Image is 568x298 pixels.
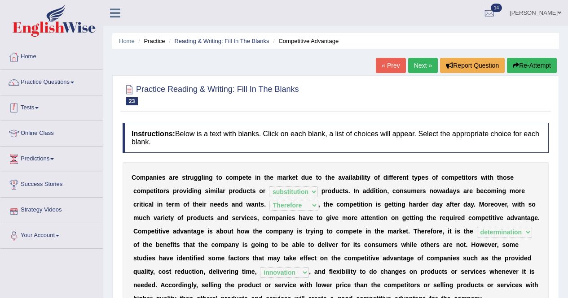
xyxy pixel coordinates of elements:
b: . [264,201,266,208]
b: c [392,187,396,194]
b: , [507,201,509,208]
b: o [340,201,344,208]
b: m [491,187,497,194]
b: e [270,174,273,181]
b: t [154,187,156,194]
b: c [441,174,445,181]
b: n [400,187,404,194]
b: p [349,201,353,208]
b: r [137,201,139,208]
b: h [489,174,493,181]
b: a [282,174,286,181]
b: r [172,174,175,181]
b: a [413,201,416,208]
b: M [479,201,484,208]
b: , [318,201,320,208]
span: 23 [126,97,138,105]
b: s [166,187,169,194]
b: c [133,187,137,194]
b: h [521,201,525,208]
b: h [195,201,199,208]
b: t [158,187,160,194]
b: s [456,187,460,194]
b: r [416,201,418,208]
b: e [150,187,154,194]
b: f [450,201,452,208]
b: t [216,174,218,181]
b: d [331,187,335,194]
b: w [437,187,442,194]
a: Home [119,38,135,44]
b: w [512,201,517,208]
b: e [423,201,426,208]
b: r [263,187,265,194]
b: c [484,187,487,194]
b: d [221,201,225,208]
b: a [345,174,349,181]
b: l [351,174,352,181]
a: Success Stories [0,172,103,194]
b: t [264,174,266,181]
b: h [409,201,413,208]
b: m [449,174,454,181]
a: Your Account [0,223,103,246]
b: c [339,187,343,194]
b: d [418,201,423,208]
b: d [301,174,305,181]
b: , [387,187,389,194]
b: e [469,187,473,194]
b: g [384,201,388,208]
b: e [292,174,295,181]
b: t [357,201,359,208]
b: t [325,174,327,181]
b: r [325,187,327,194]
b: r [204,201,206,208]
b: p [173,187,177,194]
h2: Practice Reading & Writing: Fill In The Blanks [123,83,299,105]
b: l [218,187,220,194]
b: u [243,187,247,194]
b: o [396,187,400,194]
b: o [365,201,369,208]
b: i [376,201,378,208]
b: u [407,187,411,194]
b: s [423,187,426,194]
b: . [474,201,476,208]
b: p [229,187,233,194]
b: f [436,174,438,181]
b: f [389,174,391,181]
b: r [467,187,469,194]
b: r [163,187,166,194]
b: e [393,174,396,181]
b: t [343,187,345,194]
b: n [210,201,214,208]
b: t [375,187,378,194]
b: w [481,174,486,181]
b: v [342,174,345,181]
b: i [387,174,389,181]
b: n [403,174,407,181]
b: g [401,201,405,208]
b: t [193,201,195,208]
b: p [145,174,150,181]
b: e [417,187,420,194]
b: f [378,174,380,181]
b: t [141,201,143,208]
b: a [446,201,450,208]
b: a [442,187,445,194]
b: a [148,201,152,208]
b: i [156,187,158,194]
a: Home [0,44,103,67]
b: d [370,187,374,194]
b: e [168,201,172,208]
b: u [335,187,339,194]
b: b [476,187,480,194]
b: i [349,174,351,181]
b: e [458,174,462,181]
b: i [359,201,361,208]
b: o [328,187,332,194]
b: e [159,174,162,181]
b: r [505,201,507,208]
b: y [367,174,370,181]
b: t [246,174,248,181]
